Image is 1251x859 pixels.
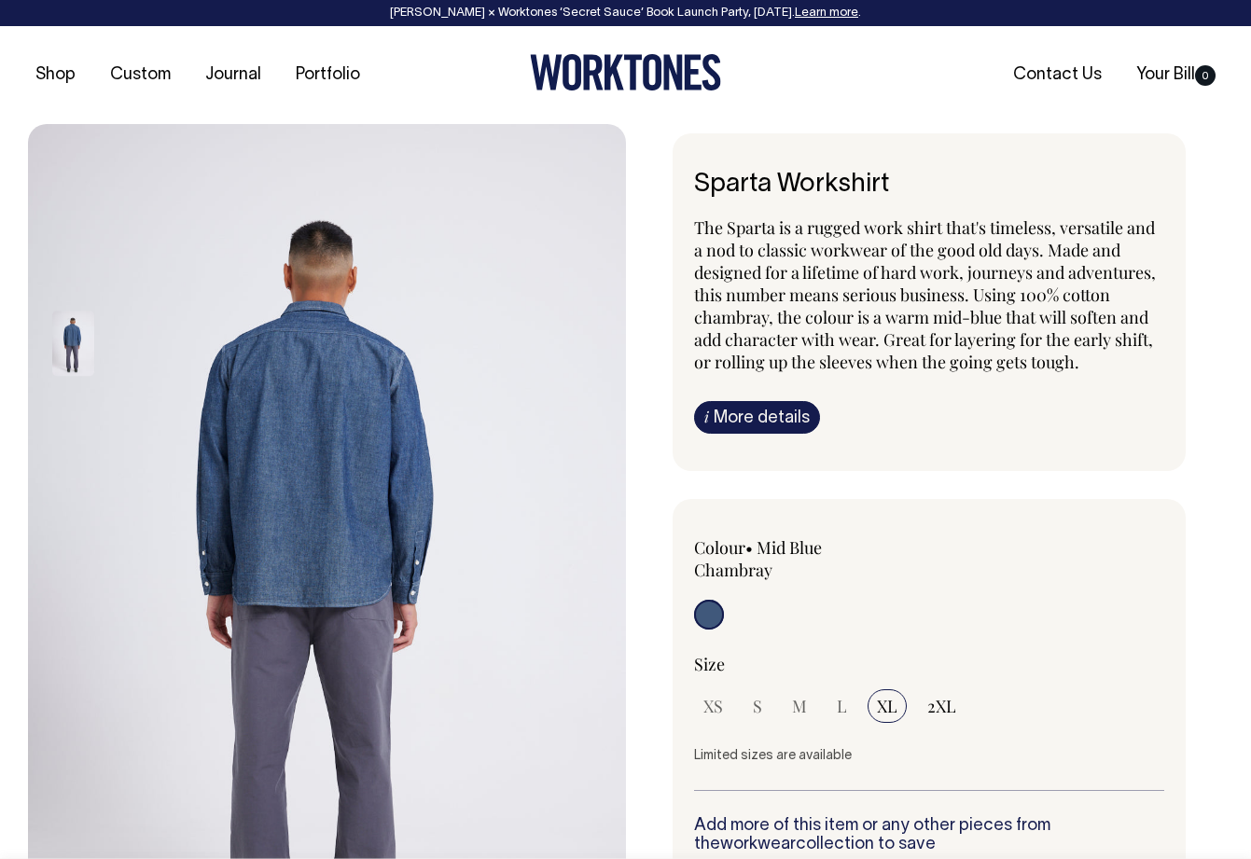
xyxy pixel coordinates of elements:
[792,695,807,717] span: M
[694,536,883,581] div: Colour
[783,689,816,723] input: M
[827,689,856,723] input: L
[694,817,1165,854] h6: Add more of this item or any other pieces from the collection to save
[694,653,1165,675] div: Size
[19,7,1232,20] div: [PERSON_NAME] × Worktones ‘Secret Sauce’ Book Launch Party, [DATE]. .
[877,695,897,717] span: XL
[795,7,858,19] a: Learn more
[927,695,956,717] span: 2XL
[52,311,94,376] img: mid-blue-chambray
[744,689,771,723] input: S
[198,60,269,90] a: Journal
[918,689,966,723] input: 2XL
[704,407,709,426] span: i
[753,695,762,717] span: S
[703,695,723,717] span: XS
[694,171,1165,200] h1: Sparta Workshirt
[694,750,852,762] span: Limited sizes are available
[694,536,822,581] label: Mid Blue Chambray
[837,695,847,717] span: L
[28,60,83,90] a: Shop
[694,216,1156,373] span: The Sparta is a rugged work shirt that's timeless, versatile and a nod to classic workwear of the...
[1129,60,1223,90] a: Your Bill0
[694,401,820,434] a: iMore details
[868,689,907,723] input: XL
[1006,60,1109,90] a: Contact Us
[1195,65,1216,86] span: 0
[288,60,368,90] a: Portfolio
[103,60,178,90] a: Custom
[745,536,753,559] span: •
[720,837,796,852] a: workwear
[694,689,732,723] input: XS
